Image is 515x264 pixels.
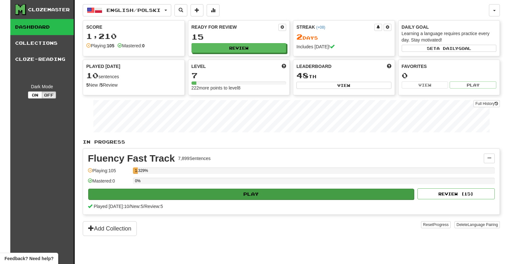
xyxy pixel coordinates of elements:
[83,4,171,16] button: English/Polski
[130,204,143,209] span: New: 5
[473,100,500,107] a: Full History
[402,81,448,89] button: View
[402,71,497,80] div: 0
[86,71,181,80] div: sentences
[402,63,497,70] div: Favorites
[402,24,497,30] div: Daily Goal
[42,91,56,99] button: Off
[296,63,332,70] span: Leaderboard
[100,82,103,88] strong: 5
[86,71,98,80] span: 10
[436,46,458,51] span: a daily
[450,81,496,89] button: Play
[192,85,286,91] div: 222 more points to level 8
[28,6,70,13] div: Clozemaster
[117,42,145,49] div: Mastered:
[296,43,391,50] div: Includes [DATE]!
[402,30,497,43] div: Learning a language requires practice every day. Stay motivated!
[94,204,129,209] span: Played [DATE]: 10
[10,51,74,67] a: Cloze-Reading
[296,71,309,80] span: 48
[296,82,391,89] button: View
[145,204,163,209] span: Review: 5
[296,71,391,80] div: th
[135,167,138,174] div: 1.329%
[421,221,450,228] button: ResetProgress
[296,33,391,41] div: Day s
[88,178,130,188] div: Mastered: 0
[296,24,374,30] div: Streak
[192,63,206,70] span: Level
[10,19,74,35] a: Dashboard
[15,83,69,90] div: Dark Mode
[192,71,286,80] div: 7
[10,35,74,51] a: Collections
[282,63,286,70] span: Score more points to level up
[86,24,181,30] div: Score
[107,7,161,13] span: English / Polski
[296,32,303,41] span: 2
[88,154,175,163] div: Fluency Fast Track
[86,63,120,70] span: Played [DATE]
[86,82,89,88] strong: 5
[86,32,181,40] div: 1,210
[468,222,498,227] span: Language Pairing
[142,43,145,48] strong: 0
[316,25,325,30] a: (+08)
[83,139,500,145] p: In Progress
[192,24,279,30] div: Ready for Review
[5,255,53,262] span: Open feedback widget
[402,45,497,52] button: Seta dailygoal
[191,4,203,16] button: Add sentence to collection
[88,189,414,200] button: Play
[178,155,211,162] div: 7,899 Sentences
[143,204,145,209] span: /
[129,204,130,209] span: /
[417,188,495,199] button: Review (15)
[88,167,130,178] div: Playing: 105
[174,4,187,16] button: Search sentences
[192,43,286,53] button: Review
[454,221,500,228] button: DeleteLanguage Pairing
[107,43,114,48] strong: 105
[86,42,114,49] div: Playing:
[433,222,449,227] span: Progress
[86,82,181,88] div: New / Review
[387,63,391,70] span: This week in points, UTC
[192,33,286,41] div: 15
[207,4,220,16] button: More stats
[28,91,42,99] button: On
[83,221,137,236] button: Add Collection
